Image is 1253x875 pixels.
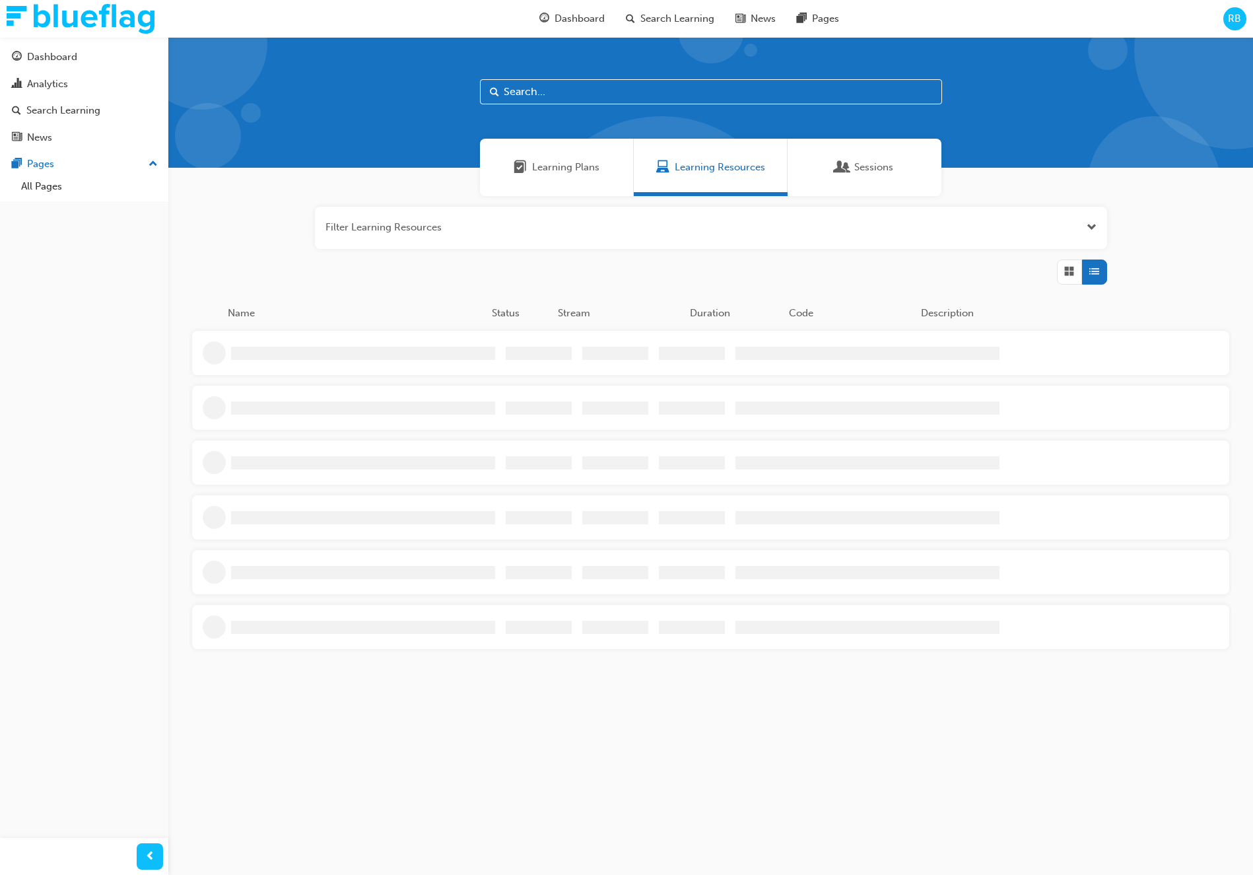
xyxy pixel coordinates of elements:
[735,11,745,27] span: news-icon
[5,45,163,69] a: Dashboard
[685,306,784,321] div: Duration
[5,45,163,149] div: DashboardAnalyticsSearch LearningNews
[222,306,487,321] div: Name
[145,849,155,865] span: prev-icon
[1089,264,1099,279] span: List
[836,160,849,175] span: Sessions
[490,85,499,100] span: Search
[1228,11,1241,26] span: RB
[784,306,916,321] div: Code
[1223,7,1246,30] button: RB
[16,176,163,197] a: All Pages
[725,5,786,32] a: news-iconNews
[26,103,100,118] div: Search Learning
[532,160,599,175] span: Learning Plans
[797,11,807,27] span: pages-icon
[12,158,22,170] span: pages-icon
[555,11,605,26] span: Dashboard
[27,50,77,65] div: Dashboard
[626,11,635,27] span: search-icon
[553,306,685,321] div: Stream
[5,98,163,123] a: Search Learning
[751,11,776,26] span: News
[5,72,163,96] a: Analytics
[12,52,22,63] span: guage-icon
[539,11,549,27] span: guage-icon
[1064,264,1074,279] span: Grid
[7,4,154,34] img: Trak
[640,11,714,26] span: Search Learning
[149,156,158,173] span: up-icon
[487,306,553,321] div: Status
[480,79,942,104] input: Search...
[5,152,163,176] button: Pages
[854,160,893,175] span: Sessions
[529,5,615,32] a: guage-iconDashboard
[634,139,788,196] a: Learning ResourcesLearning Resources
[27,157,54,172] div: Pages
[27,130,52,145] div: News
[12,132,22,144] span: news-icon
[1087,220,1097,235] button: Open the filter
[12,105,21,117] span: search-icon
[514,160,527,175] span: Learning Plans
[27,77,68,92] div: Analytics
[786,5,850,32] a: pages-iconPages
[788,139,941,196] a: SessionsSessions
[675,160,765,175] span: Learning Resources
[656,160,669,175] span: Learning Resources
[812,11,839,26] span: Pages
[5,125,163,150] a: News
[480,139,634,196] a: Learning PlansLearning Plans
[615,5,725,32] a: search-iconSearch Learning
[916,306,1180,321] div: Description
[12,79,22,90] span: chart-icon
